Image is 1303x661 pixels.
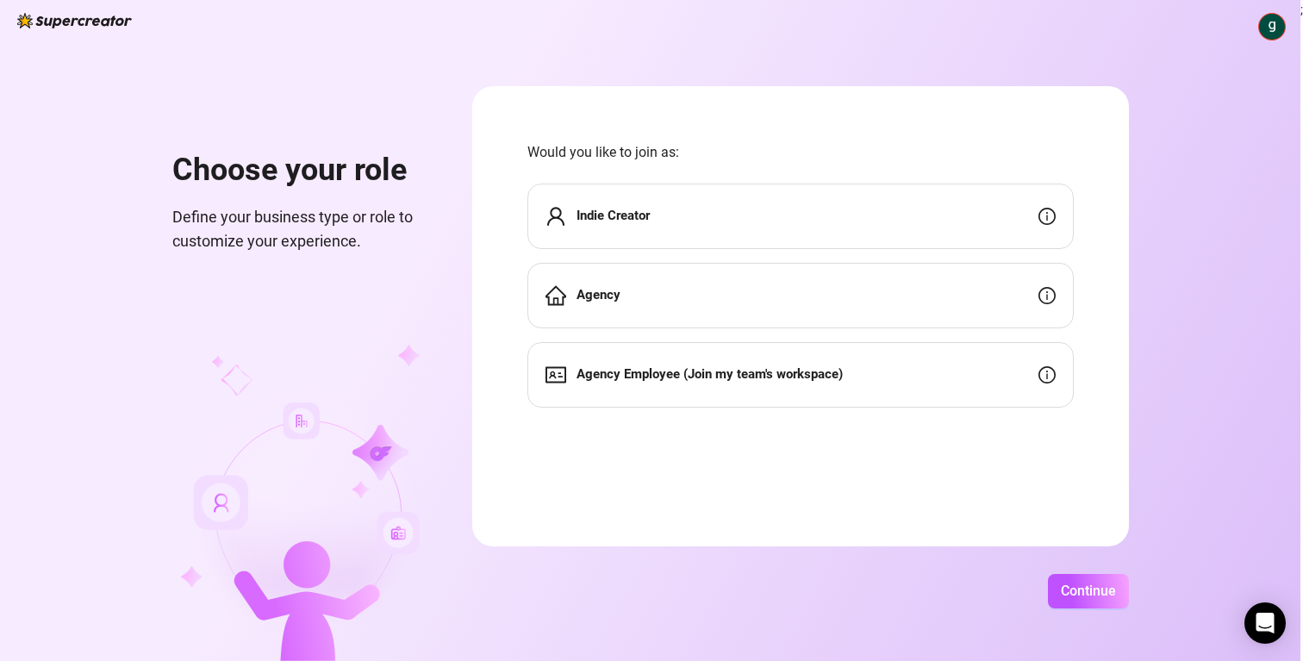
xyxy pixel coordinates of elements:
h1: Choose your role [172,152,431,190]
strong: Agency [577,287,620,302]
strong: Agency Employee (Join my team's workspace) [577,366,843,382]
span: info-circle [1038,366,1056,384]
strong: Indie Creator [577,208,650,223]
span: idcard [546,365,566,385]
img: ACg8ocJGTWF71FqRK5CaulDf4ailgVWQOMFxgj14gw3xhPRxIB2z8A=s96-c [1259,14,1285,40]
div: Open Intercom Messenger [1244,602,1286,644]
span: info-circle [1038,208,1056,225]
span: info-circle [1038,287,1056,304]
button: Continue [1048,574,1129,608]
span: Continue [1061,583,1116,599]
span: user [546,206,566,227]
img: logo [17,13,132,28]
span: home [546,285,566,306]
span: Define your business type or role to customize your experience. [172,205,431,254]
span: Would you like to join as: [527,141,1074,163]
